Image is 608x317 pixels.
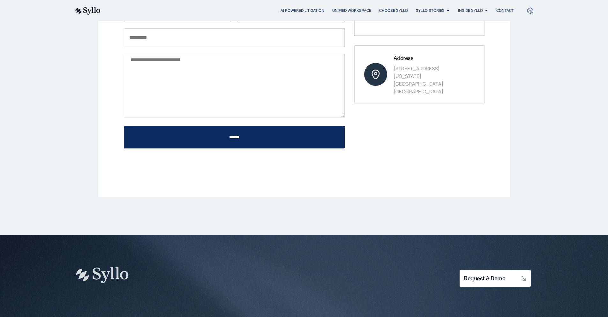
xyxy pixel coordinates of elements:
span: request a demo [464,275,505,282]
a: request a demo [460,270,530,287]
a: AI Powered Litigation [281,8,324,13]
a: Inside Syllo [458,8,483,13]
a: Choose Syllo [379,8,408,13]
a: Contact [496,8,514,13]
nav: Menu [113,8,514,14]
div: Menu Toggle [113,8,514,14]
img: syllo [74,7,101,15]
a: Syllo Stories [416,8,445,13]
a: Unified Workspace [332,8,371,13]
p: [STREET_ADDRESS] [US_STATE][GEOGRAPHIC_DATA] [GEOGRAPHIC_DATA] [394,65,464,95]
span: Address [394,54,413,62]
